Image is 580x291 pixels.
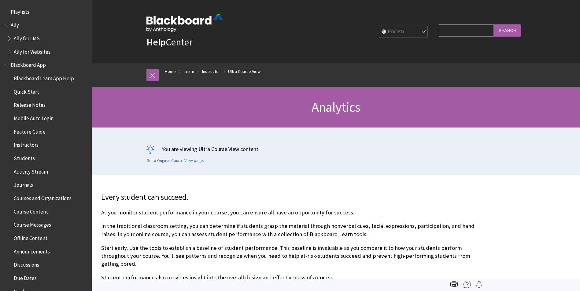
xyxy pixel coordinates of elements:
[165,68,176,75] a: Home
[450,281,458,288] img: Print
[14,113,54,121] span: Mobile Auto Login
[101,192,480,203] p: Every student can succeed.
[14,47,50,55] span: Ally for Websites
[14,100,46,108] span: Release Notes
[14,273,37,281] span: Due Dates
[14,33,40,41] span: Ally for LMS
[101,222,480,238] p: In the traditional classroom setting, you can determine if students grasp the material through no...
[14,207,48,215] span: Course Content
[14,87,39,95] span: Quick Start
[146,14,223,32] img: Blackboard by Anthology
[14,140,39,148] span: Instructors
[101,209,480,217] p: As you monitor student performance in your course, you can ensure all have an opportunity for suc...
[11,60,46,68] span: Blackboard App
[202,68,220,75] a: Instructor
[146,158,204,163] a: Go to Original Course View page.
[184,68,194,75] a: Learn
[14,193,72,201] span: Courses and Organizations
[14,260,39,268] span: Discussions
[464,281,471,288] img: More help
[146,145,526,153] p: You are viewing Ultra Course View content
[4,20,88,57] nav: Book outline for Anthology Ally Help
[494,24,521,36] input: Search
[14,153,35,161] span: Students
[379,26,428,38] select: Site Language Selector
[14,73,74,81] span: Blackboard Learn App Help
[312,99,360,115] span: Analytics
[14,233,47,241] span: Offline Content
[11,20,19,28] span: Ally
[14,167,48,175] span: Activity Stream
[4,7,88,17] nav: Book outline for Playlists
[14,127,46,135] span: Feature Guide
[146,36,192,48] a: HelpCenter
[228,68,260,75] a: Ultra Course View
[14,246,50,255] span: Announcements
[146,36,166,48] strong: Help
[475,281,483,288] img: Follow this page
[101,244,480,268] p: Start early. Use the tools to establish a baseline of student performance. This baseline is inval...
[14,220,51,228] span: Course Messages
[11,7,29,15] span: Playlists
[14,180,33,188] span: Journals
[101,274,480,282] p: Student performance also provides insight into the overall design and effectiveness of a course.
